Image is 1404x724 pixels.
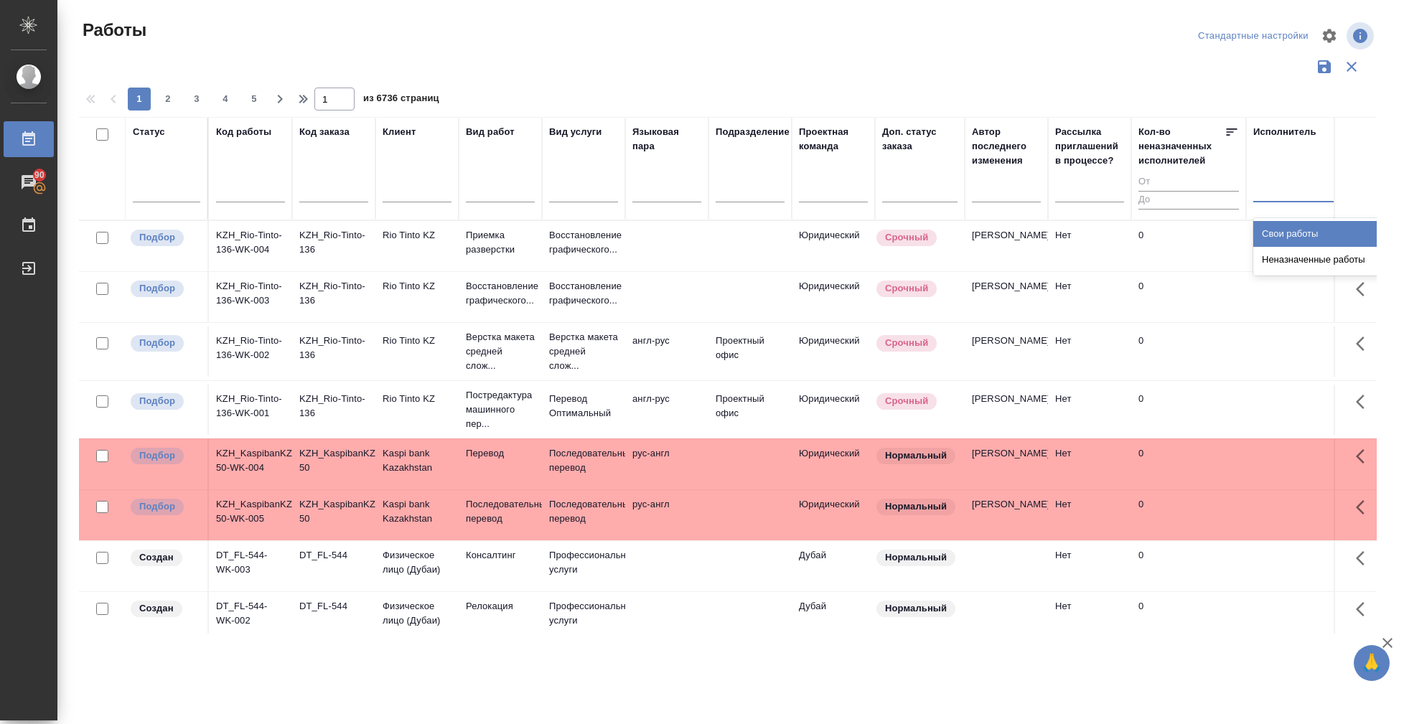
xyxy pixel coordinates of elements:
span: 🙏 [1359,648,1384,678]
p: Верстка макета средней слож... [549,330,618,373]
p: Физическое лицо (Дубаи) [383,599,451,628]
p: Последовательный перевод [549,446,618,475]
td: 0 [1131,272,1246,322]
span: Работы [79,19,146,42]
span: Настроить таблицу [1312,19,1347,53]
td: Нет [1048,221,1131,271]
p: Профессиональные услуги [549,548,618,577]
td: Юридический [792,326,875,377]
button: Здесь прячутся важные кнопки [1347,541,1382,575]
div: Заказ еще не согласован с клиентом, искать исполнителей рано [129,599,200,619]
div: Рассылка приглашений в процессе? [1055,125,1124,168]
div: Статус [133,125,165,139]
p: Последовательный перевод [466,497,535,526]
p: Восстановление графического... [549,279,618,308]
button: Здесь прячутся важные кнопки [1347,272,1382,306]
div: Кол-во неназначенных исполнителей [1138,125,1225,168]
td: Нет [1048,326,1131,377]
button: Сбросить фильтры [1338,53,1365,80]
td: Проектный офис [708,326,792,377]
td: Нет [1048,272,1131,322]
div: DT_FL-544 [299,548,368,563]
div: Проектная команда [799,125,868,154]
p: Профессиональные услуги [549,599,618,628]
p: Нормальный [885,499,947,514]
button: Здесь прячутся важные кнопки [1347,490,1382,525]
td: 0 [1131,490,1246,540]
div: Заказ еще не согласован с клиентом, искать исполнителей рано [129,548,200,568]
p: Создан [139,601,174,616]
p: Подбор [139,336,175,350]
td: Дубай [792,541,875,591]
td: Нет [1048,541,1131,591]
p: Подбор [139,230,175,245]
p: Подбор [139,499,175,514]
td: Юридический [792,221,875,271]
p: Kaspi bank Kazakhstan [383,446,451,475]
td: [PERSON_NAME] [965,326,1048,377]
div: Можно подбирать исполнителей [129,334,200,353]
td: 0 [1131,221,1246,271]
p: Постредактура машинного пер... [466,388,535,431]
div: Подразделение [716,125,790,139]
span: 90 [26,168,53,182]
td: 0 [1131,326,1246,377]
p: Консалтинг [466,548,535,563]
span: Посмотреть информацию [1347,22,1377,50]
td: KZH_KaspibanKZ-50-WK-005 [209,490,292,540]
span: 2 [156,92,179,106]
p: Нормальный [885,448,947,463]
p: Подбор [139,448,175,463]
td: англ-рус [625,385,708,435]
div: Можно подбирать исполнителей [129,446,200,466]
div: Можно подбирать исполнителей [129,497,200,517]
p: Перевод [466,446,535,461]
p: Физическое лицо (Дубаи) [383,548,451,577]
span: из 6736 страниц [363,90,439,111]
p: Срочный [885,230,928,245]
input: От [1138,174,1239,192]
p: Rio Tinto KZ [383,334,451,348]
td: KZH_Rio-Tinto-136-WK-004 [209,221,292,271]
div: Автор последнего изменения [972,125,1041,168]
p: Восстановление графического... [466,279,535,308]
td: [PERSON_NAME] [965,221,1048,271]
p: Rio Tinto KZ [383,228,451,243]
p: Срочный [885,336,928,350]
p: Rio Tinto KZ [383,279,451,293]
td: Нет [1048,490,1131,540]
button: Здесь прячутся важные кнопки [1347,592,1382,626]
td: KZH_KaspibanKZ-50-WK-004 [209,439,292,489]
td: Нет [1048,385,1131,435]
td: [PERSON_NAME] [965,490,1048,540]
div: Код работы [216,125,271,139]
div: Код заказа [299,125,350,139]
div: KZH_Rio-Tinto-136 [299,279,368,308]
div: Языковая пара [632,125,701,154]
span: 3 [185,92,208,106]
div: split button [1194,25,1312,47]
td: KZH_Rio-Tinto-136-WK-002 [209,326,292,377]
div: KZH_Rio-Tinto-136 [299,392,368,420]
p: Восстановление графического... [549,228,618,257]
td: Юридический [792,385,875,435]
div: KZH_Rio-Tinto-136 [299,334,368,362]
td: 0 [1131,385,1246,435]
div: Доп. статус заказа [882,125,958,154]
div: DT_FL-544 [299,599,368,613]
button: 🙏 [1354,645,1390,681]
div: KZH_Rio-Tinto-136 [299,228,368,257]
div: KZH_KaspibanKZ-50 [299,446,368,475]
div: Вид работ [466,125,515,139]
div: Можно подбирать исполнителей [129,279,200,298]
td: Проектный офис [708,385,792,435]
p: Kaspi bank Kazakhstan [383,497,451,526]
td: [PERSON_NAME] [965,385,1048,435]
p: Подбор [139,281,175,296]
td: Юридический [792,439,875,489]
span: 5 [243,92,266,106]
div: Исполнитель [1253,125,1316,139]
div: Клиент [383,125,416,139]
div: KZH_KaspibanKZ-50 [299,497,368,526]
p: Нормальный [885,601,947,616]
